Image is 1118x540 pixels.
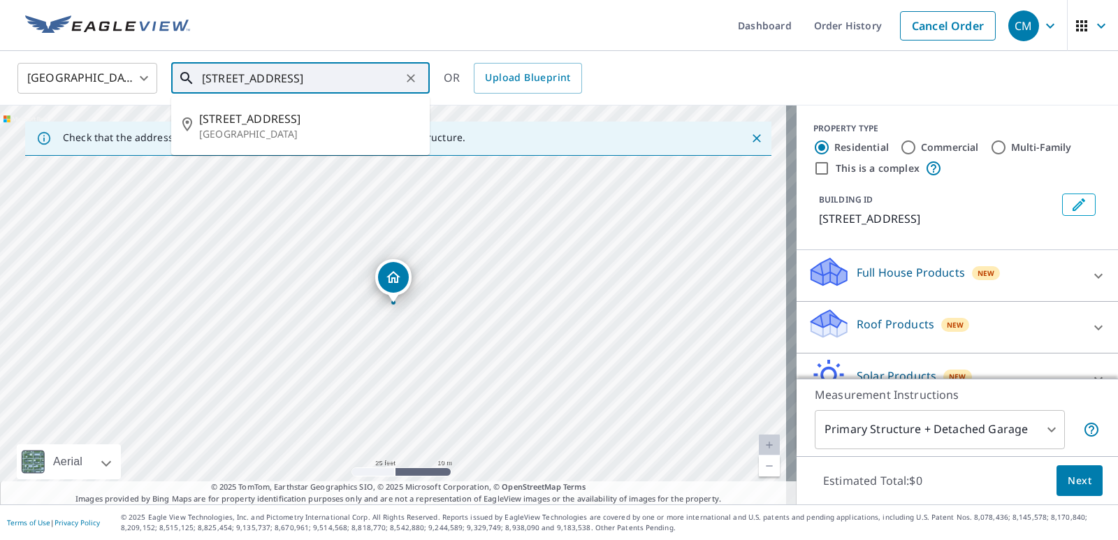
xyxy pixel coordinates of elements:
[947,319,964,330] span: New
[7,518,50,527] a: Terms of Use
[921,140,979,154] label: Commercial
[63,131,465,144] p: Check that the address is accurate, then drag the marker over the correct structure.
[900,11,996,41] a: Cancel Order
[836,161,920,175] label: This is a complex
[202,59,401,98] input: Search by address or latitude-longitude
[1011,140,1072,154] label: Multi-Family
[121,512,1111,533] p: © 2025 Eagle View Technologies, Inc. and Pictometry International Corp. All Rights Reserved. Repo...
[815,410,1065,449] div: Primary Structure + Detached Garage
[819,210,1057,227] p: [STREET_ADDRESS]
[401,68,421,88] button: Clear
[808,359,1107,399] div: Solar ProductsNew
[502,481,560,492] a: OpenStreetMap
[199,110,419,127] span: [STREET_ADDRESS]
[813,122,1101,135] div: PROPERTY TYPE
[808,307,1107,347] div: Roof ProductsNew
[474,63,581,94] a: Upload Blueprint
[759,455,780,476] a: Current Level 20, Zoom Out
[7,518,100,527] p: |
[834,140,889,154] label: Residential
[1083,421,1100,438] span: Your report will include the primary structure and a detached garage if one exists.
[563,481,586,492] a: Terms
[485,69,570,87] span: Upload Blueprint
[812,465,934,496] p: Estimated Total: $0
[857,264,965,281] p: Full House Products
[1062,194,1096,216] button: Edit building 1
[199,127,419,141] p: [GEOGRAPHIC_DATA]
[857,316,934,333] p: Roof Products
[25,15,190,36] img: EV Logo
[17,59,157,98] div: [GEOGRAPHIC_DATA]
[55,518,100,527] a: Privacy Policy
[759,435,780,455] a: Current Level 20, Zoom In Disabled
[1057,465,1103,497] button: Next
[978,268,995,279] span: New
[375,259,412,302] div: Dropped pin, building 1, Residential property, 528 E Hickory Ridge Cir Argyle, TX 76226
[211,481,586,493] span: © 2025 TomTom, Earthstar Geographics SIO, © 2025 Microsoft Corporation, ©
[808,256,1107,295] div: Full House ProductsNew
[444,63,582,94] div: OR
[819,194,873,205] p: BUILDING ID
[815,386,1100,403] p: Measurement Instructions
[748,129,766,147] button: Close
[1008,10,1039,41] div: CM
[49,444,87,479] div: Aerial
[17,444,121,479] div: Aerial
[1068,472,1091,490] span: Next
[857,367,936,384] p: Solar Products
[949,371,966,382] span: New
